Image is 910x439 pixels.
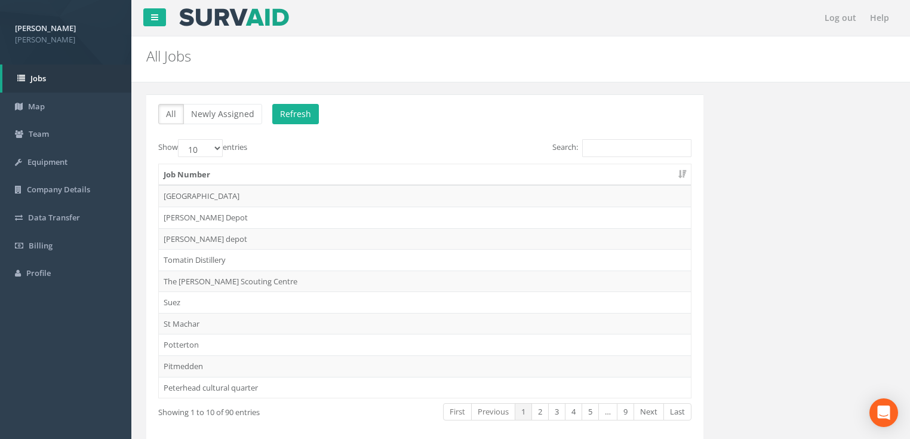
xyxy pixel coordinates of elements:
[598,403,617,420] a: …
[29,128,49,139] span: Team
[159,228,691,250] td: [PERSON_NAME] depot
[634,403,664,420] a: Next
[158,402,370,418] div: Showing 1 to 10 of 90 entries
[617,403,634,420] a: 9
[27,184,90,195] span: Company Details
[565,403,582,420] a: 4
[159,291,691,313] td: Suez
[158,104,184,124] button: All
[28,212,80,223] span: Data Transfer
[159,377,691,398] td: Peterhead cultural quarter
[159,334,691,355] td: Potterton
[159,313,691,334] td: St Machar
[531,403,549,420] a: 2
[183,104,262,124] button: Newly Assigned
[159,271,691,292] td: The [PERSON_NAME] Scouting Centre
[159,207,691,228] td: [PERSON_NAME] Depot
[443,403,472,420] a: First
[159,249,691,271] td: Tomatin Distillery
[178,139,223,157] select: Showentries
[159,185,691,207] td: [GEOGRAPHIC_DATA]
[28,101,45,112] span: Map
[27,156,67,167] span: Equipment
[15,20,116,45] a: [PERSON_NAME] [PERSON_NAME]
[548,403,565,420] a: 3
[146,48,767,64] h2: All Jobs
[159,164,691,186] th: Job Number: activate to sort column ascending
[29,240,53,251] span: Billing
[159,355,691,377] td: Pitmedden
[515,403,532,420] a: 1
[582,139,691,157] input: Search:
[30,73,46,84] span: Jobs
[158,139,247,157] label: Show entries
[15,34,116,45] span: [PERSON_NAME]
[869,398,898,427] div: Open Intercom Messenger
[582,403,599,420] a: 5
[272,104,319,124] button: Refresh
[471,403,515,420] a: Previous
[2,65,131,93] a: Jobs
[552,139,691,157] label: Search:
[663,403,691,420] a: Last
[26,268,51,278] span: Profile
[15,23,76,33] strong: [PERSON_NAME]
